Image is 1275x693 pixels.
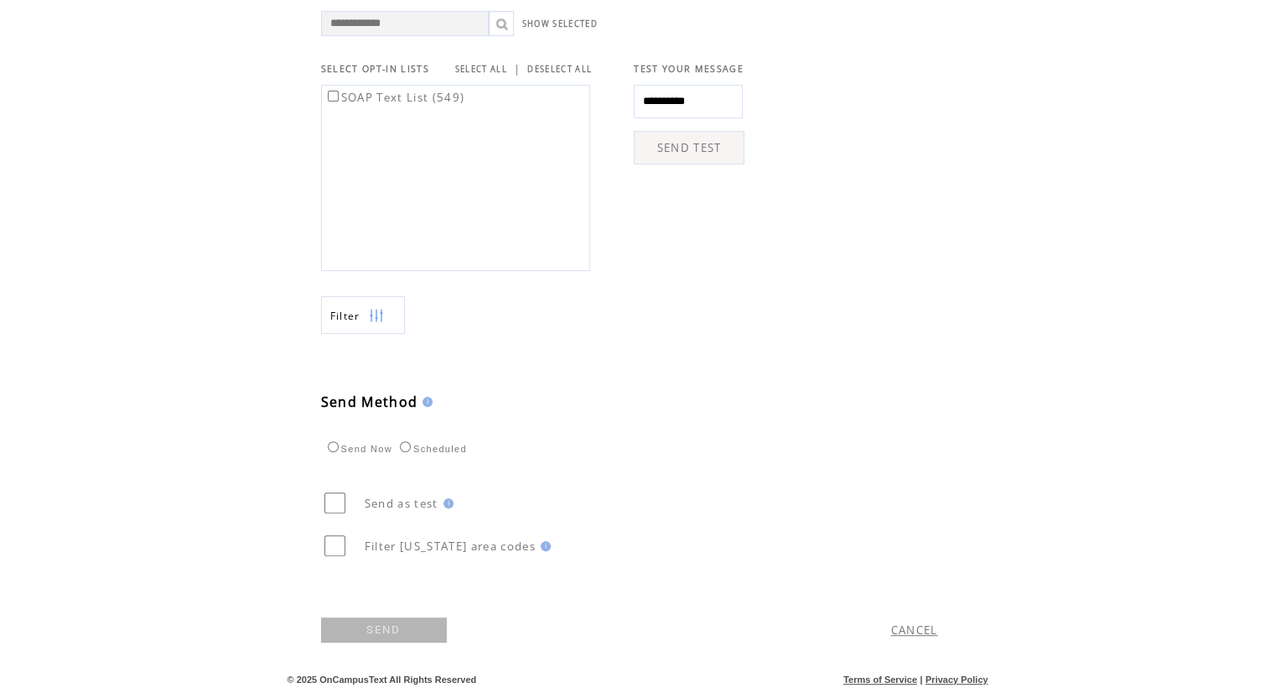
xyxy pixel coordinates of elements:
label: Send Now [324,444,392,454]
a: SELECT ALL [455,64,507,75]
span: SELECT OPT-IN LISTS [321,63,429,75]
span: Send as test [365,496,438,511]
span: Filter [US_STATE] area codes [365,539,536,554]
a: Filter [321,296,405,334]
a: SEND TEST [634,131,744,164]
input: SOAP Text List (549) [328,91,339,102]
img: help.gif [536,541,551,551]
a: Privacy Policy [925,675,988,685]
span: Show filters [330,309,360,323]
label: Scheduled [396,444,467,454]
span: Send Method [321,393,418,411]
img: help.gif [438,498,454,508]
a: CANCEL [891,623,938,638]
input: Scheduled [400,441,411,452]
label: SOAP Text List (549) [324,90,465,105]
img: help.gif [417,397,433,407]
a: SHOW SELECTED [522,18,598,29]
span: TEST YOUR MESSAGE [634,63,744,75]
span: | [920,675,922,685]
span: | [514,61,521,76]
a: DESELECT ALL [527,64,592,75]
a: SEND [321,617,447,643]
span: © 2025 OnCampusText All Rights Reserved [288,675,477,685]
img: filters.png [369,297,384,335]
input: Send Now [328,441,339,452]
a: Terms of Service [843,675,917,685]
